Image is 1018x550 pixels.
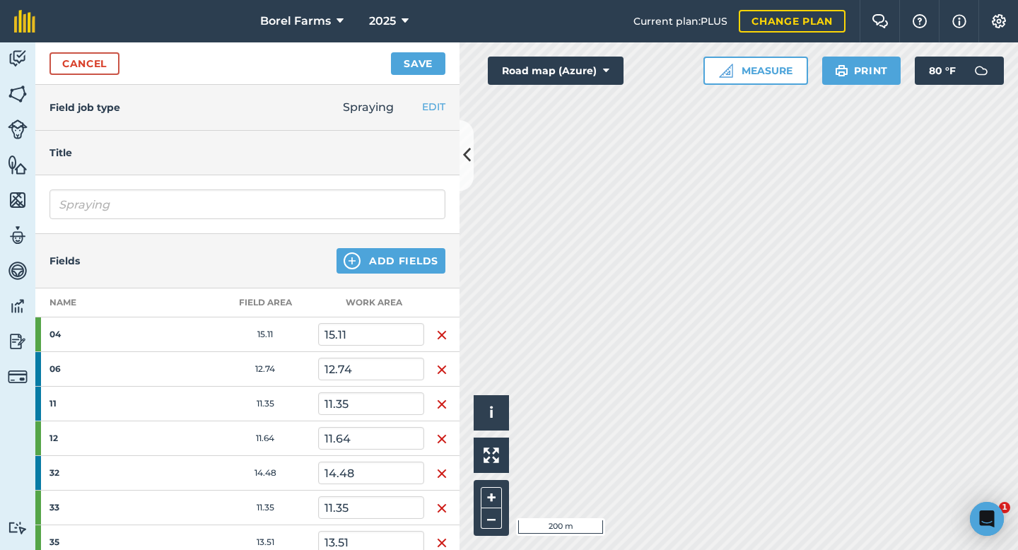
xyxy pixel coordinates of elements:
img: svg+xml;base64,PD94bWwgdmVyc2lvbj0iMS4wIiBlbmNvZGluZz0idXRmLTgiPz4KPCEtLSBHZW5lcmF0b3I6IEFkb2JlIE... [8,119,28,139]
strong: 11 [49,398,160,409]
img: svg+xml;base64,PD94bWwgdmVyc2lvbj0iMS4wIiBlbmNvZGluZz0idXRmLTgiPz4KPCEtLSBHZW5lcmF0b3I6IEFkb2JlIE... [8,521,28,534]
img: A cog icon [990,14,1007,28]
button: EDIT [422,99,445,115]
h4: Title [49,145,445,160]
button: – [481,508,502,529]
th: Field Area [212,288,318,317]
td: 11.35 [212,491,318,525]
th: Name [35,288,212,317]
img: A question mark icon [911,14,928,28]
td: 11.64 [212,421,318,456]
img: svg+xml;base64,PHN2ZyB4bWxucz0iaHR0cDovL3d3dy53My5vcmcvMjAwMC9zdmciIHdpZHRoPSIxNiIgaGVpZ2h0PSIyNC... [436,465,447,482]
td: 14.48 [212,456,318,491]
span: i [489,404,493,421]
strong: 32 [49,467,160,479]
img: svg+xml;base64,PHN2ZyB4bWxucz0iaHR0cDovL3d3dy53My5vcmcvMjAwMC9zdmciIHdpZHRoPSIxNiIgaGVpZ2h0PSIyNC... [436,327,447,344]
img: svg+xml;base64,PD94bWwgdmVyc2lvbj0iMS4wIiBlbmNvZGluZz0idXRmLTgiPz4KPCEtLSBHZW5lcmF0b3I6IEFkb2JlIE... [967,57,995,85]
img: svg+xml;base64,PD94bWwgdmVyc2lvbj0iMS4wIiBlbmNvZGluZz0idXRmLTgiPz4KPCEtLSBHZW5lcmF0b3I6IEFkb2JlIE... [8,296,28,317]
img: Ruler icon [719,64,733,78]
img: svg+xml;base64,PHN2ZyB4bWxucz0iaHR0cDovL3d3dy53My5vcmcvMjAwMC9zdmciIHdpZHRoPSIxNiIgaGVpZ2h0PSIyNC... [436,500,447,517]
a: Cancel [49,52,119,75]
img: svg+xml;base64,PHN2ZyB4bWxucz0iaHR0cDovL3d3dy53My5vcmcvMjAwMC9zdmciIHdpZHRoPSI1NiIgaGVpZ2h0PSI2MC... [8,83,28,105]
img: svg+xml;base64,PHN2ZyB4bWxucz0iaHR0cDovL3d3dy53My5vcmcvMjAwMC9zdmciIHdpZHRoPSIxNiIgaGVpZ2h0PSIyNC... [436,431,447,447]
button: 80 °F [915,57,1004,85]
h4: Fields [49,253,80,269]
img: svg+xml;base64,PD94bWwgdmVyc2lvbj0iMS4wIiBlbmNvZGluZz0idXRmLTgiPz4KPCEtLSBHZW5lcmF0b3I6IEFkb2JlIE... [8,331,28,352]
h4: Field job type [49,100,120,115]
span: 80 ° F [929,57,956,85]
span: 2025 [369,13,396,30]
th: Work area [318,288,424,317]
input: What needs doing? [49,189,445,219]
button: + [481,487,502,508]
div: Open Intercom Messenger [970,502,1004,536]
img: svg+xml;base64,PHN2ZyB4bWxucz0iaHR0cDovL3d3dy53My5vcmcvMjAwMC9zdmciIHdpZHRoPSIxNyIgaGVpZ2h0PSIxNy... [952,13,966,30]
td: 15.11 [212,317,318,352]
span: Spraying [343,100,394,114]
img: fieldmargin Logo [14,10,35,33]
img: svg+xml;base64,PHN2ZyB4bWxucz0iaHR0cDovL3d3dy53My5vcmcvMjAwMC9zdmciIHdpZHRoPSIxNiIgaGVpZ2h0PSIyNC... [436,361,447,378]
strong: 12 [49,433,160,444]
img: svg+xml;base64,PHN2ZyB4bWxucz0iaHR0cDovL3d3dy53My5vcmcvMjAwMC9zdmciIHdpZHRoPSIxOSIgaGVpZ2h0PSIyNC... [835,62,848,79]
span: Borel Farms [260,13,331,30]
img: svg+xml;base64,PHN2ZyB4bWxucz0iaHR0cDovL3d3dy53My5vcmcvMjAwMC9zdmciIHdpZHRoPSI1NiIgaGVpZ2h0PSI2MC... [8,189,28,211]
td: 12.74 [212,352,318,387]
img: Two speech bubbles overlapping with the left bubble in the forefront [872,14,889,28]
button: Road map (Azure) [488,57,624,85]
img: svg+xml;base64,PHN2ZyB4bWxucz0iaHR0cDovL3d3dy53My5vcmcvMjAwMC9zdmciIHdpZHRoPSIxNCIgaGVpZ2h0PSIyNC... [344,252,361,269]
strong: 04 [49,329,160,340]
strong: 35 [49,537,160,548]
img: svg+xml;base64,PD94bWwgdmVyc2lvbj0iMS4wIiBlbmNvZGluZz0idXRmLTgiPz4KPCEtLSBHZW5lcmF0b3I6IEFkb2JlIE... [8,260,28,281]
button: Measure [703,57,808,85]
span: Current plan : PLUS [633,13,727,29]
span: 1 [999,502,1010,513]
img: Four arrows, one pointing top left, one top right, one bottom right and the last bottom left [484,447,499,463]
img: svg+xml;base64,PD94bWwgdmVyc2lvbj0iMS4wIiBlbmNvZGluZz0idXRmLTgiPz4KPCEtLSBHZW5lcmF0b3I6IEFkb2JlIE... [8,225,28,246]
button: i [474,395,509,431]
button: Print [822,57,901,85]
strong: 06 [49,363,160,375]
img: svg+xml;base64,PD94bWwgdmVyc2lvbj0iMS4wIiBlbmNvZGluZz0idXRmLTgiPz4KPCEtLSBHZW5lcmF0b3I6IEFkb2JlIE... [8,48,28,69]
img: svg+xml;base64,PD94bWwgdmVyc2lvbj0iMS4wIiBlbmNvZGluZz0idXRmLTgiPz4KPCEtLSBHZW5lcmF0b3I6IEFkb2JlIE... [8,367,28,387]
strong: 33 [49,502,160,513]
button: Add Fields [337,248,445,274]
td: 11.35 [212,387,318,421]
a: Change plan [739,10,846,33]
img: svg+xml;base64,PHN2ZyB4bWxucz0iaHR0cDovL3d3dy53My5vcmcvMjAwMC9zdmciIHdpZHRoPSIxNiIgaGVpZ2h0PSIyNC... [436,396,447,413]
button: Save [391,52,445,75]
img: svg+xml;base64,PHN2ZyB4bWxucz0iaHR0cDovL3d3dy53My5vcmcvMjAwMC9zdmciIHdpZHRoPSI1NiIgaGVpZ2h0PSI2MC... [8,154,28,175]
